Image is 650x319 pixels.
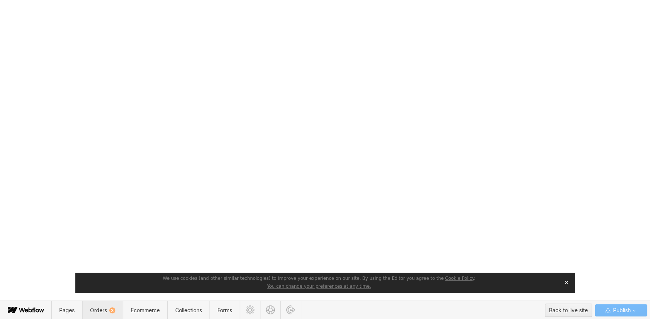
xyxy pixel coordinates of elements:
[611,305,630,316] span: Publish
[549,305,588,316] div: Back to live site
[3,18,23,25] span: Text us
[217,307,232,313] span: Forms
[131,307,160,313] span: Ecommerce
[59,307,75,313] span: Pages
[90,307,115,313] span: Orders
[545,304,592,317] button: Back to live site
[109,307,115,313] div: 3
[595,304,647,316] button: Publish
[561,277,572,288] button: Close
[445,276,474,281] a: Cookie Policy
[175,307,202,313] span: Collections
[163,276,476,281] span: We use cookies (and other similar technologies) to improve your experience on our site. By using ...
[267,284,371,290] button: You can change your preferences at any time.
